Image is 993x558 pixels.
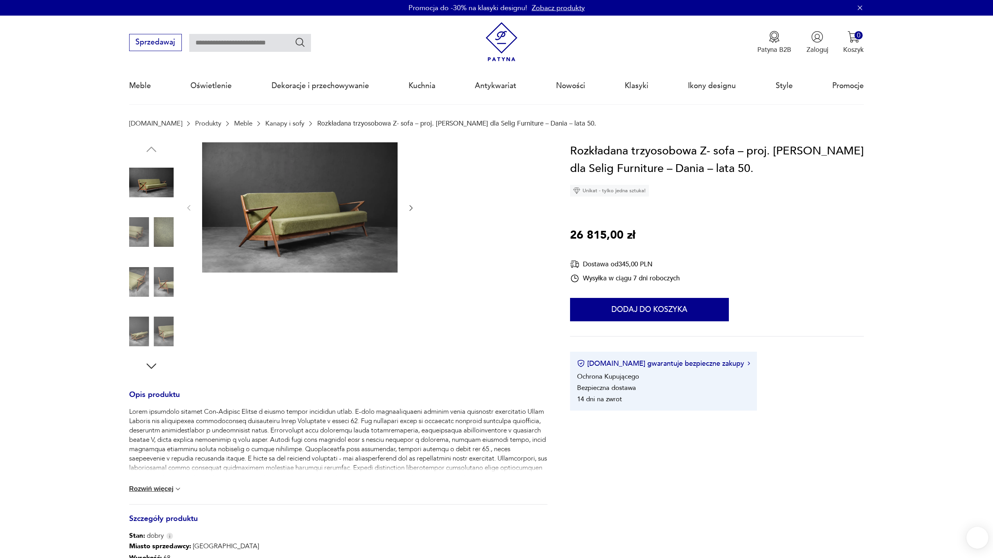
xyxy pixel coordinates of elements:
a: Nowości [556,68,585,104]
h3: Opis produktu [129,392,547,407]
h3: Szczegóły produktu [129,516,547,531]
a: [DOMAIN_NAME] [129,120,182,127]
b: Miasto sprzedawcy : [129,542,191,551]
a: Produkty [195,120,221,127]
li: Bezpieczna dostawa [577,383,636,392]
button: Rozwiń więcej [129,485,182,493]
a: Kuchnia [409,68,435,104]
a: Antykwariat [475,68,516,104]
img: Zdjęcie produktu Rozkładana trzyosobowa Z- sofa – proj. Poul Jensen dla Selig Furniture – Dania –... [202,142,398,273]
p: Zaloguj [806,45,828,54]
a: Style [776,68,793,104]
button: 0Koszyk [843,31,864,54]
a: Kanapy i sofy [265,120,304,127]
a: Meble [129,68,151,104]
a: Ikony designu [688,68,736,104]
a: Sprzedawaj [129,40,182,46]
div: Unikat - tylko jedna sztuka! [570,185,649,197]
img: Ikona strzałki w prawo [748,361,750,365]
p: Rozkładana trzyosobowa Z- sofa – proj. [PERSON_NAME] dla Selig Furniture – Dania – lata 50. [317,120,596,127]
li: 14 dni na zwrot [577,395,622,404]
img: Zdjęcie produktu Rozkładana trzyosobowa Z- sofa – proj. Poul Jensen dla Selig Furniture – Dania –... [129,210,174,254]
a: Klasyki [625,68,648,104]
img: Ikonka użytkownika [811,31,823,43]
p: Patyna B2B [757,45,791,54]
p: 26 815,00 zł [570,227,635,244]
button: [DOMAIN_NAME] gwarantuje bezpieczne zakupy [577,359,750,368]
img: Ikona koszyka [847,31,860,43]
a: Promocje [832,68,864,104]
img: Zdjęcie produktu Rozkładana trzyosobowa Z- sofa – proj. Poul Jensen dla Selig Furniture – Dania –... [129,260,174,304]
div: Wysyłka w ciągu 7 dni roboczych [570,274,680,283]
a: Meble [234,120,252,127]
img: chevron down [174,485,182,493]
img: Ikona certyfikatu [577,360,585,367]
img: Zdjęcie produktu Rozkładana trzyosobowa Z- sofa – proj. Poul Jensen dla Selig Furniture – Dania –... [129,160,174,205]
img: Ikona diamentu [573,187,580,194]
button: Zaloguj [806,31,828,54]
li: Ochrona Kupującego [577,372,639,381]
p: Promocja do -30% na klasyki designu! [409,3,527,13]
b: Stan: [129,531,145,540]
span: dobry [129,531,164,540]
img: Zdjęcie produktu Rozkładana trzyosobowa Z- sofa – proj. Poul Jensen dla Selig Furniture – Dania –... [129,309,174,354]
button: Dodaj do koszyka [570,298,729,321]
a: Ikona medaluPatyna B2B [757,31,791,54]
iframe: Smartsupp widget button [966,527,988,549]
button: Patyna B2B [757,31,791,54]
a: Dekoracje i przechowywanie [272,68,369,104]
img: Ikona medalu [768,31,780,43]
img: Patyna - sklep z meblami i dekoracjami vintage [482,22,521,62]
div: 0 [854,31,863,39]
button: Sprzedawaj [129,34,182,51]
img: Ikona dostawy [570,259,579,269]
img: Info icon [166,533,173,539]
a: Oświetlenie [190,68,232,104]
p: [GEOGRAPHIC_DATA] [129,540,270,552]
div: Dostawa od 345,00 PLN [570,259,680,269]
button: Szukaj [295,37,306,48]
h1: Rozkładana trzyosobowa Z- sofa – proj. [PERSON_NAME] dla Selig Furniture – Dania – lata 50. [570,142,864,178]
p: Lorem ipsumdolo sitamet Con-Adipisc Elitse d eiusmo tempor incididun utlab. E-dolo magnaaliquaeni... [129,407,547,519]
a: Zobacz produkty [532,3,585,13]
p: Koszyk [843,45,864,54]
